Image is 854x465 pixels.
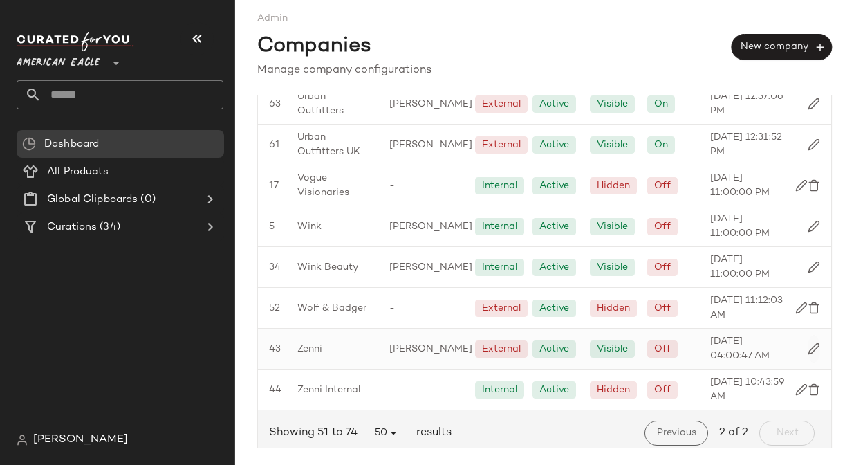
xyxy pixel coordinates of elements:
[297,301,366,316] span: Wolf & Badger
[17,47,100,72] span: American Eagle
[257,31,371,62] span: Companies
[710,212,786,241] span: [DATE] 11:00:00 PM
[297,342,322,356] span: Zenni
[654,97,668,111] div: On
[740,41,824,53] span: New company
[389,301,395,316] span: -
[654,179,671,193] div: Off
[539,301,569,316] div: Active
[539,179,569,193] div: Active
[808,302,820,314] img: svg%3e
[539,219,569,234] div: Active
[297,130,367,159] span: Urban Outfitters UK
[482,179,517,193] div: Internal
[269,301,280,316] span: 52
[539,342,569,356] div: Active
[363,421,411,446] button: 50
[710,375,786,404] span: [DATE] 10:43:59 AM
[795,179,808,192] img: svg%3e
[269,260,281,275] span: 34
[17,435,28,446] img: svg%3e
[710,130,786,159] span: [DATE] 12:31:52 PM
[808,220,820,232] img: svg%3e
[269,383,281,397] span: 44
[482,342,521,356] div: External
[654,383,671,397] div: Off
[297,89,367,118] span: Urban Outfitters
[389,179,395,193] span: -
[597,179,630,193] div: Hidden
[539,383,569,397] div: Active
[374,427,400,439] span: 50
[597,138,628,152] div: Visible
[539,138,569,152] div: Active
[269,425,363,441] span: Showing 51 to 74
[654,219,671,234] div: Off
[257,62,832,79] div: Manage company configurations
[597,260,628,275] div: Visible
[539,97,569,111] div: Active
[719,425,748,441] span: 2 of 2
[710,334,786,363] span: [DATE] 04:00:47 AM
[47,192,138,208] span: Global Clipboards
[654,301,671,316] div: Off
[808,261,820,273] img: svg%3e
[482,138,521,152] div: External
[597,301,630,316] div: Hidden
[47,164,109,180] span: All Products
[389,138,472,152] span: [PERSON_NAME]
[597,383,630,397] div: Hidden
[656,428,696,439] span: Previous
[269,97,281,111] span: 63
[710,171,786,200] span: [DATE] 11:00:00 PM
[44,136,99,152] span: Dashboard
[389,97,472,111] span: [PERSON_NAME]
[389,219,472,234] span: [PERSON_NAME]
[654,260,671,275] div: Off
[47,219,97,235] span: Curations
[17,32,134,51] img: cfy_white_logo.C9jOOHJF.svg
[269,138,280,152] span: 61
[269,219,275,234] span: 5
[297,260,358,275] span: Wink Beauty
[597,97,628,111] div: Visible
[808,343,820,355] img: svg%3e
[269,179,279,193] span: 17
[389,260,472,275] span: [PERSON_NAME]
[389,342,472,356] span: [PERSON_NAME]
[808,138,820,151] img: svg%3e
[297,219,322,234] span: Wink
[297,383,360,397] span: Zenni Internal
[795,302,808,314] img: svg%3e
[482,301,521,316] div: External
[710,89,786,118] span: [DATE] 12:37:06 PM
[482,383,517,397] div: Internal
[297,171,367,200] span: Vogue Visionaries
[482,260,517,275] div: Internal
[808,179,820,192] img: svg%3e
[138,192,155,208] span: (0)
[22,137,36,151] img: svg%3e
[411,425,452,441] span: results
[482,97,521,111] div: External
[269,342,281,356] span: 43
[732,34,832,60] button: New company
[710,293,786,322] span: [DATE] 11:12:03 AM
[539,260,569,275] div: Active
[597,219,628,234] div: Visible
[654,342,671,356] div: Off
[808,383,820,396] img: svg%3e
[33,432,128,448] span: [PERSON_NAME]
[808,98,820,110] img: svg%3e
[644,421,708,446] button: Previous
[482,219,517,234] div: Internal
[389,383,395,397] span: -
[654,138,668,152] div: On
[795,383,808,396] img: svg%3e
[710,253,786,282] span: [DATE] 11:00:00 PM
[597,342,628,356] div: Visible
[97,219,120,235] span: (34)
